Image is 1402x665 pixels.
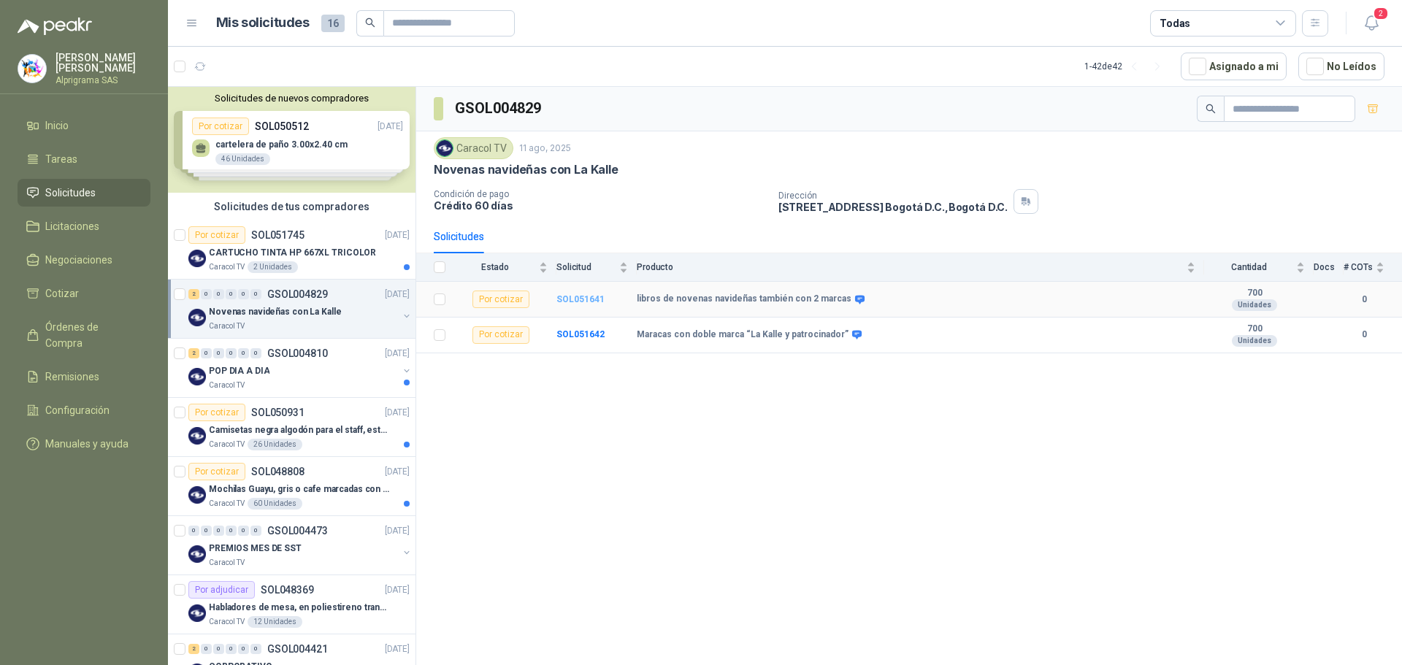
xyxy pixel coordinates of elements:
button: 2 [1358,10,1384,36]
div: 1 - 42 de 42 [1084,55,1169,78]
p: Caracol TV [209,261,245,273]
p: SOL050931 [251,407,304,418]
img: Company Logo [437,140,453,156]
span: Cantidad [1204,262,1293,272]
img: Company Logo [188,309,206,326]
p: Novenas navideñas con La Kalle [434,162,618,177]
b: SOL051641 [556,294,605,304]
img: Company Logo [188,486,206,504]
th: Cantidad [1204,253,1314,282]
p: Habladores de mesa, en poliestireno translucido (SOLO EL SOPORTE) [209,601,391,615]
p: [DATE] [385,228,410,242]
div: 2 [188,348,199,358]
p: Condición de pago [434,189,767,199]
a: Por adjudicarSOL048369[DATE] Company LogoHabladores de mesa, en poliestireno translucido (SOLO EL... [168,575,415,634]
span: Inicio [45,118,69,134]
b: 700 [1204,288,1305,299]
th: Solicitud [556,253,637,282]
div: Solicitudes de tus compradores [168,193,415,220]
div: Unidades [1232,335,1277,347]
div: 0 [250,348,261,358]
img: Company Logo [188,604,206,622]
a: Inicio [18,112,150,139]
div: 0 [213,644,224,654]
div: Por cotizar [472,326,529,344]
img: Company Logo [188,545,206,563]
p: 11 ago, 2025 [519,142,571,155]
p: GSOL004421 [267,644,328,654]
div: 0 [201,348,212,358]
span: Licitaciones [45,218,99,234]
div: 0 [226,526,237,536]
p: Caracol TV [209,320,245,332]
span: # COTs [1344,262,1373,272]
h3: GSOL004829 [455,97,543,120]
p: [DATE] [385,347,410,361]
a: Negociaciones [18,246,150,274]
span: Solicitud [556,262,616,272]
p: [DATE] [385,583,410,597]
span: Órdenes de Compra [45,319,137,351]
img: Company Logo [188,368,206,385]
img: Logo peakr [18,18,92,35]
span: search [365,18,375,28]
span: Producto [637,262,1184,272]
div: 0 [213,289,224,299]
p: Dirección [778,191,1008,201]
div: 0 [250,644,261,654]
div: 0 [201,526,212,536]
p: Caracol TV [209,557,245,569]
p: Caracol TV [209,498,245,510]
th: Docs [1314,253,1344,282]
b: 700 [1204,323,1305,335]
p: [STREET_ADDRESS] Bogotá D.C. , Bogotá D.C. [778,201,1008,213]
p: [DATE] [385,642,410,656]
p: GSOL004829 [267,289,328,299]
a: Solicitudes [18,179,150,207]
a: Remisiones [18,363,150,391]
img: Company Logo [188,250,206,267]
b: SOL051642 [556,329,605,339]
p: [DATE] [385,406,410,420]
div: 0 [250,526,261,536]
p: GSOL004473 [267,526,328,536]
button: Solicitudes de nuevos compradores [174,93,410,104]
div: Unidades [1232,299,1277,311]
button: Asignado a mi [1181,53,1287,80]
b: Maracas con doble marca “La Kalle y patrocinador” [637,329,849,341]
span: Cotizar [45,285,79,301]
a: Cotizar [18,280,150,307]
div: 0 [238,348,249,358]
div: 0 [238,289,249,299]
p: SOL048808 [251,466,304,477]
div: 26 Unidades [248,439,302,450]
b: 0 [1344,293,1384,307]
a: 0 0 0 0 0 0 GSOL004473[DATE] Company LogoPREMIOS MES DE SSTCaracol TV [188,522,413,569]
div: 0 [250,289,261,299]
span: Solicitudes [45,185,96,201]
p: Caracol TV [209,439,245,450]
p: SOL051745 [251,230,304,240]
div: 0 [226,348,237,358]
p: GSOL004810 [267,348,328,358]
div: Solicitudes [434,228,484,245]
div: Por cotizar [188,404,245,421]
div: 60 Unidades [248,498,302,510]
p: CARTUCHO TINTA HP 667XL TRICOLOR [209,246,376,260]
div: Por adjudicar [188,581,255,599]
a: 2 0 0 0 0 0 GSOL004829[DATE] Company LogoNovenas navideñas con La KalleCaracol TV [188,285,413,332]
a: Tareas [18,145,150,173]
a: 2 0 0 0 0 0 GSOL004810[DATE] Company LogoPOP DIA A DIACaracol TV [188,345,413,391]
th: # COTs [1344,253,1402,282]
p: [DATE] [385,524,410,538]
div: 0 [188,526,199,536]
a: Por cotizarSOL048808[DATE] Company LogoMochilas Guayu, gris o cafe marcadas con un logoCaracol TV... [168,457,415,516]
p: PREMIOS MES DE SST [209,542,302,556]
p: [DATE] [385,288,410,301]
span: Configuración [45,402,110,418]
p: Camisetas negra algodón para el staff, estampadas en espalda y frente con el logo [209,423,391,437]
b: 0 [1344,328,1384,342]
div: Por cotizar [472,291,529,308]
div: 0 [226,289,237,299]
div: 0 [238,644,249,654]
